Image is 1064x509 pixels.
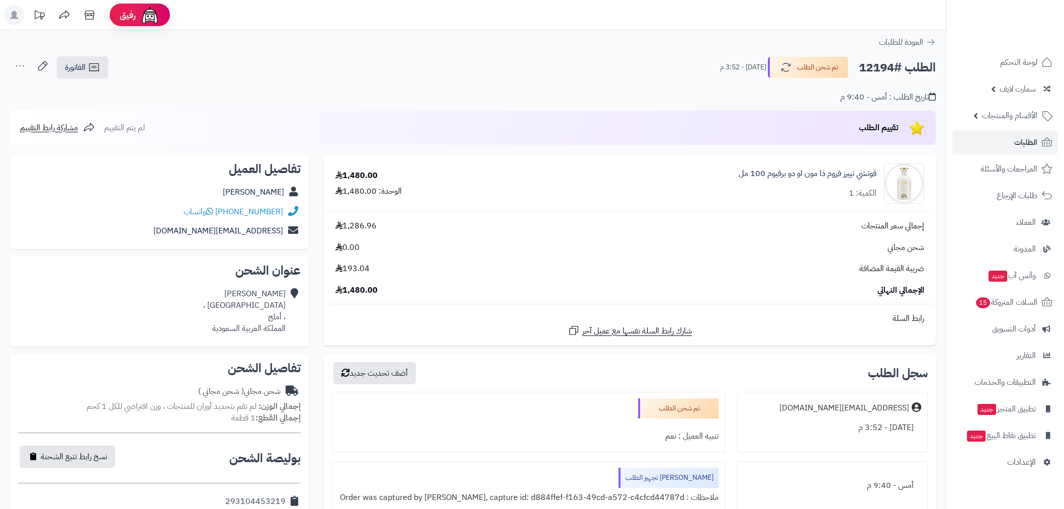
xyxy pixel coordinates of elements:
a: الطلبات [952,130,1058,154]
span: تطبيق المتجر [977,402,1036,416]
h2: تفاصيل الشحن [18,362,301,374]
a: السلات المتروكة15 [952,290,1058,314]
a: العودة للطلبات [879,36,936,48]
a: التطبيقات والخدمات [952,370,1058,394]
div: الكمية: 1 [849,188,876,199]
button: نسخ رابط تتبع الشحنة [20,446,115,468]
strong: إجمالي الوزن: [258,400,301,412]
a: قوتشي تييرز فروم ذا مون او دو برفيوم 100 مل [739,168,876,180]
span: جديد [978,404,996,415]
div: الوحدة: 1,480.00 [335,186,402,197]
span: الطلبات [1014,135,1037,149]
a: المراجعات والأسئلة [952,157,1058,181]
a: أدوات التسويق [952,317,1058,341]
div: أمس - 9:40 م [744,476,921,495]
span: ضريبة القيمة المضافة [859,263,924,275]
a: لوحة التحكم [952,50,1058,74]
h2: عنوان الشحن [18,265,301,277]
span: 15 [976,297,990,308]
a: الفاتورة [57,56,108,78]
a: الإعدادات [952,450,1058,474]
div: [EMAIL_ADDRESS][DOMAIN_NAME] [779,402,909,414]
span: المدونة [1014,242,1036,256]
button: أضف تحديث جديد [333,362,416,384]
div: [PERSON_NAME] [GEOGRAPHIC_DATA] ، ، أملج المملكة العربية السعودية [203,288,286,334]
span: العودة للطلبات [879,36,923,48]
div: تم شحن الطلب [638,398,719,418]
a: [EMAIL_ADDRESS][DOMAIN_NAME] [153,225,283,237]
span: جديد [967,431,986,442]
span: 193.04 [335,263,370,275]
span: 1,480.00 [335,285,378,296]
span: وآتس آب [988,269,1036,283]
span: العملاء [1016,215,1036,229]
span: مشاركة رابط التقييم [20,122,78,134]
span: أدوات التسويق [992,322,1036,336]
span: لم يتم التقييم [104,122,145,134]
span: جديد [989,271,1007,282]
div: 1,480.00 [335,170,378,182]
h3: سجل الطلب [868,367,928,379]
h2: تفاصيل العميل [18,163,301,175]
button: تم شحن الطلب [768,57,848,78]
div: رابط السلة [328,313,932,324]
a: وآتس آبجديد [952,264,1058,288]
a: العملاء [952,210,1058,234]
a: تطبيق نقاط البيعجديد [952,423,1058,448]
div: ملاحظات : Order was captured by [PERSON_NAME], capture id: d884ffef-f163-49cd-a572-c4cfcd44787d [338,488,719,507]
span: لم تقم بتحديد أوزان للمنتجات ، وزن افتراضي للكل 1 كجم [86,400,256,412]
span: نسخ رابط تتبع الشحنة [41,451,107,463]
img: 1672589714-gucci-unisex-the-alchemists-garden-tears-from-the-moon-edp-34-oz-fragrances-3614228839... [884,163,924,204]
a: تحديثات المنصة [27,5,52,28]
a: طلبات الإرجاع [952,184,1058,208]
div: 293104453219 [225,496,286,507]
img: ai-face.png [140,5,160,25]
span: الإعدادات [1007,455,1036,469]
span: التقارير [1017,349,1036,363]
img: logo-2.png [996,8,1054,29]
span: إجمالي سعر المنتجات [861,220,924,232]
span: 0.00 [335,242,360,253]
h2: الطلب #12194 [859,57,936,78]
span: الفاتورة [65,61,85,73]
a: التقارير [952,344,1058,368]
span: المراجعات والأسئلة [981,162,1037,176]
span: طلبات الإرجاع [997,189,1037,203]
small: 1 قطعة [231,412,301,424]
span: التطبيقات والخدمات [974,375,1036,389]
div: [DATE] - 3:52 م [744,418,921,438]
span: الإجمالي النهائي [877,285,924,296]
a: تطبيق المتجرجديد [952,397,1058,421]
a: شارك رابط السلة نفسها مع عميل آخر [568,324,692,337]
span: تقييم الطلب [859,122,899,134]
a: مشاركة رابط التقييم [20,122,95,134]
strong: إجمالي القطع: [255,412,301,424]
small: [DATE] - 3:52 م [720,62,766,72]
h2: بوليصة الشحن [229,452,301,464]
div: [PERSON_NAME] تجهيز الطلب [618,468,719,488]
a: المدونة [952,237,1058,261]
span: السلات المتروكة [975,295,1037,309]
a: [PHONE_NUMBER] [215,206,283,218]
span: لوحة التحكم [1000,55,1037,69]
span: رفيق [120,9,136,21]
span: الأقسام والمنتجات [982,109,1037,123]
span: شارك رابط السلة نفسها مع عميل آخر [582,325,692,337]
div: تاريخ الطلب : أمس - 9:40 م [840,92,936,103]
a: واتساب [184,206,213,218]
div: تنبيه العميل : نعم [338,427,719,446]
span: ( شحن مجاني ) [198,385,244,397]
a: [PERSON_NAME] [223,186,284,198]
div: شحن مجاني [198,386,281,397]
span: 1,286.96 [335,220,377,232]
span: سمارت لايف [1000,82,1036,96]
span: تطبيق نقاط البيع [966,429,1036,443]
span: شحن مجاني [888,242,924,253]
